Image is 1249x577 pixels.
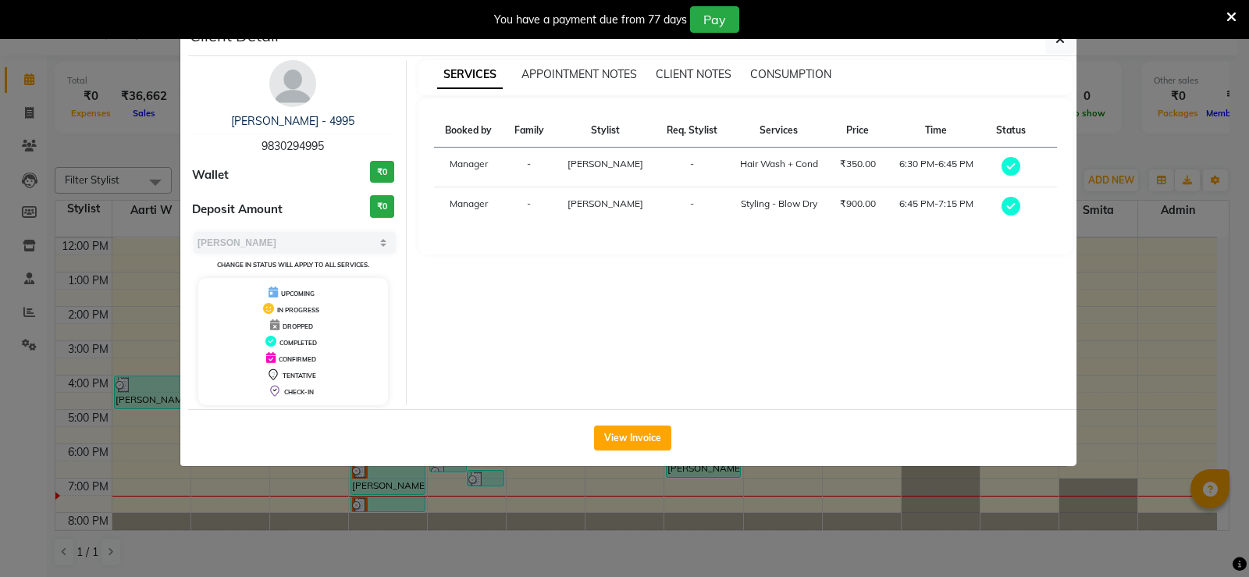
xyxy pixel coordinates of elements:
span: DROPPED [283,322,313,330]
td: - [655,187,729,227]
th: Stylist [555,114,656,148]
span: [PERSON_NAME] [568,158,643,169]
td: 6:45 PM-7:15 PM [887,187,986,227]
span: Deposit Amount [192,201,283,219]
span: UPCOMING [281,290,315,297]
span: [PERSON_NAME] [568,198,643,209]
th: Time [887,114,986,148]
span: Wallet [192,166,229,184]
span: COMPLETED [279,339,317,347]
th: Status [986,114,1037,148]
span: CLIENT NOTES [656,67,731,81]
td: - [504,148,555,187]
span: CHECK-IN [284,388,314,396]
td: 6:30 PM-6:45 PM [887,148,986,187]
td: Manager [434,187,504,227]
span: CONFIRMED [279,355,316,363]
small: Change in status will apply to all services. [217,261,369,269]
td: - [504,187,555,227]
th: Booked by [434,114,504,148]
a: [PERSON_NAME] - 4995 [231,114,354,128]
h3: ₹0 [370,195,394,218]
div: ₹900.00 [838,197,877,211]
th: Family [504,114,555,148]
button: Pay [690,6,739,33]
span: SERVICES [437,61,503,89]
span: TENTATIVE [283,372,316,379]
span: 9830294995 [262,139,324,153]
div: Hair Wash + Cond [738,157,820,171]
td: - [655,148,729,187]
h3: ₹0 [370,161,394,183]
div: Styling - Blow Dry [738,197,820,211]
img: avatar [269,60,316,107]
th: Req. Stylist [655,114,729,148]
button: View Invoice [594,426,671,451]
span: CONSUMPTION [750,67,831,81]
th: Services [729,114,829,148]
span: APPOINTMENT NOTES [521,67,637,81]
th: Price [829,114,887,148]
td: Manager [434,148,504,187]
div: ₹350.00 [838,157,877,171]
div: You have a payment due from 77 days [494,12,687,28]
span: IN PROGRESS [277,306,319,314]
